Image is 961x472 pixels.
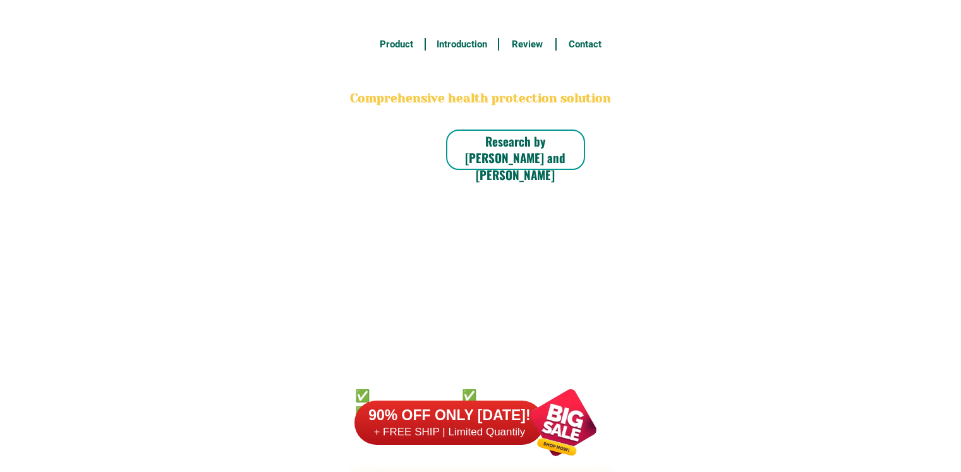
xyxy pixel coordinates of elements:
[348,7,613,26] h3: FREE SHIPPING NATIONWIDE
[432,37,491,52] h6: Introduction
[375,37,418,52] h6: Product
[348,61,613,90] h2: BONA VITA COFFEE
[446,133,585,183] h6: Research by [PERSON_NAME] and [PERSON_NAME]
[354,406,544,425] h6: 90% OFF ONLY [DATE]!
[564,37,607,52] h6: Contact
[506,37,549,52] h6: Review
[354,425,544,439] h6: + FREE SHIP | Limited Quantily
[348,90,613,108] h2: Comprehensive health protection solution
